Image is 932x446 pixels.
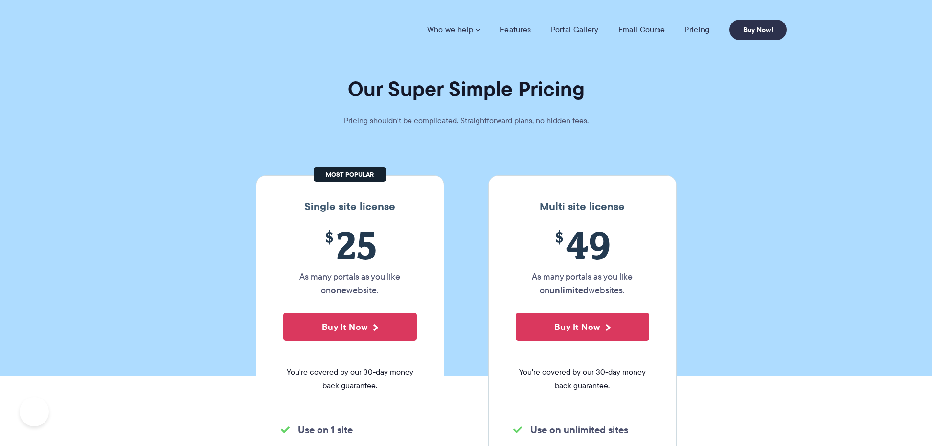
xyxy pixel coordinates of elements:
h3: Multi site license [499,200,666,213]
a: Buy Now! [729,20,787,40]
span: 49 [516,223,649,267]
a: Features [500,25,531,35]
button: Buy It Now [516,313,649,341]
button: Buy It Now [283,313,417,341]
strong: unlimited [549,283,589,297]
strong: one [331,283,346,297]
a: Portal Gallery [551,25,599,35]
strong: Use on unlimited sites [530,423,628,437]
strong: Use on 1 site [298,423,353,437]
p: As many portals as you like on website. [283,270,417,297]
a: Pricing [684,25,709,35]
span: 25 [283,223,417,267]
a: Who we help [427,25,480,35]
h3: Single site license [266,200,434,213]
p: As many portals as you like on websites. [516,270,649,297]
iframe: Toggle Customer Support [20,397,49,426]
span: You're covered by our 30-day money back guarantee. [516,365,649,393]
a: Email Course [618,25,665,35]
span: You're covered by our 30-day money back guarantee. [283,365,417,393]
p: Pricing shouldn't be complicated. Straightforward plans, no hidden fees. [319,114,613,128]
